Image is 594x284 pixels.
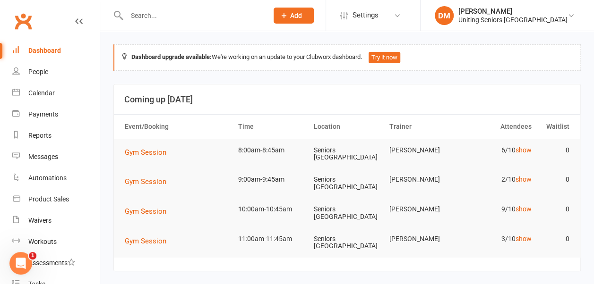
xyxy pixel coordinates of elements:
td: 9/10 [460,198,536,220]
a: People [12,61,100,83]
a: Clubworx [11,9,35,33]
th: Attendees [460,115,536,139]
div: Messages [28,153,58,160]
th: Trainer [385,115,460,139]
div: Assessments [28,259,75,267]
a: Automations [12,167,100,189]
div: Calendar [28,89,55,97]
td: 9:00am-9:45am [234,168,310,191]
td: Seniors [GEOGRAPHIC_DATA] [310,168,385,198]
a: Dashboard [12,40,100,61]
a: Calendar [12,83,100,104]
td: Seniors [GEOGRAPHIC_DATA] [310,228,385,258]
div: We're working on an update to your Clubworx dashboard. [113,44,581,71]
td: [PERSON_NAME] [385,198,460,220]
td: 8:00am-8:45am [234,139,310,161]
a: show [516,235,532,242]
td: 0 [536,198,574,220]
th: Waitlist [536,115,574,139]
div: People [28,68,48,75]
td: 3/10 [460,228,536,250]
td: [PERSON_NAME] [385,228,460,250]
a: show [516,146,532,154]
th: Event/Booking [121,115,234,139]
div: Dashboard [28,47,61,54]
span: Gym Session [125,207,166,216]
a: Waivers [12,210,100,231]
td: 0 [536,228,574,250]
span: Settings [353,5,379,26]
span: Gym Session [125,148,166,157]
td: 6/10 [460,139,536,161]
a: Assessments [12,252,100,274]
div: Workouts [28,238,57,245]
span: Gym Session [125,177,166,186]
h3: Coming up [DATE] [124,95,570,104]
span: Add [290,12,302,19]
div: Payments [28,110,58,118]
strong: Dashboard upgrade available: [131,53,212,60]
span: Gym Session [125,237,166,245]
a: show [516,175,532,183]
td: [PERSON_NAME] [385,139,460,161]
input: Search... [124,9,261,22]
button: Gym Session [125,206,173,217]
span: 1 [29,252,36,259]
div: Waivers [28,217,52,224]
button: Try it now [369,52,400,63]
div: Uniting Seniors [GEOGRAPHIC_DATA] [458,16,568,24]
button: Gym Session [125,147,173,158]
td: 11:00am-11:45am [234,228,310,250]
div: DM [435,6,454,25]
div: Reports [28,132,52,139]
button: Add [274,8,314,24]
td: 0 [536,168,574,191]
a: Payments [12,104,100,125]
a: show [516,205,532,213]
a: Messages [12,146,100,167]
button: Gym Session [125,176,173,187]
th: Location [310,115,385,139]
td: 10:00am-10:45am [234,198,310,220]
td: [PERSON_NAME] [385,168,460,191]
td: 0 [536,139,574,161]
div: [PERSON_NAME] [458,7,568,16]
td: Seniors [GEOGRAPHIC_DATA] [310,139,385,169]
div: Automations [28,174,67,182]
a: Workouts [12,231,100,252]
td: 2/10 [460,168,536,191]
a: Product Sales [12,189,100,210]
div: Product Sales [28,195,69,203]
td: Seniors [GEOGRAPHIC_DATA] [310,198,385,228]
button: Gym Session [125,235,173,247]
iframe: Intercom live chat [9,252,32,275]
th: Time [234,115,310,139]
a: Reports [12,125,100,146]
